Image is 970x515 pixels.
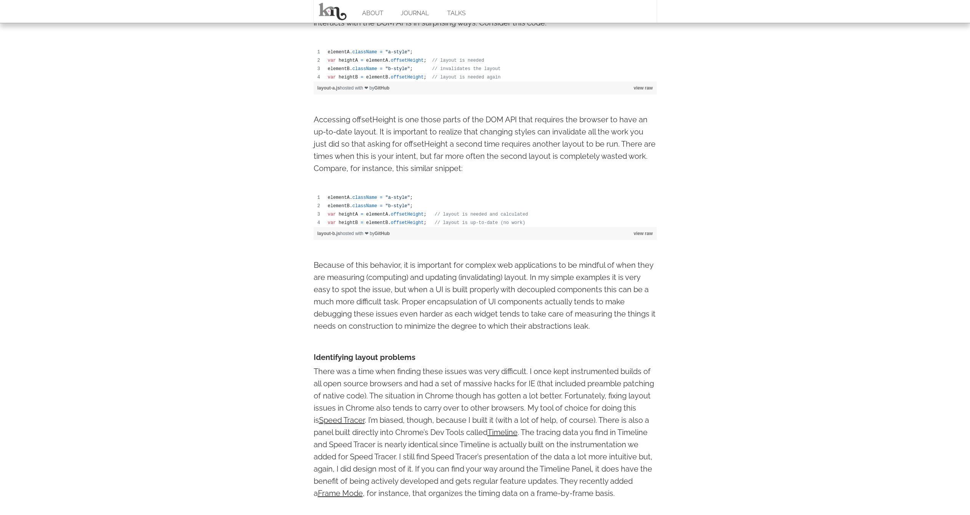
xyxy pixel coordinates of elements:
[328,195,350,200] span: elementA
[410,50,413,55] span: ;
[314,48,657,82] div: layout-a.js content, created by kellegous on 11:46AM on January 23, 2013.
[350,66,352,72] span: .
[385,203,410,209] span: "b-style"
[432,66,500,72] span: // invalidates the layout
[391,58,423,63] span: offsetHeight
[350,203,352,209] span: .
[410,195,413,200] span: ;
[361,58,363,63] span: =
[350,195,352,200] span: .
[633,231,653,236] a: view raw
[353,50,377,55] span: className
[633,85,653,91] a: view raw
[328,212,336,217] span: var
[317,85,340,91] a: layout-a.js
[361,212,363,217] span: =
[424,212,426,217] span: ;
[388,75,391,80] span: .
[339,212,358,217] span: heightA
[350,50,352,55] span: .
[374,85,390,91] a: GitHub
[328,50,350,55] span: elementA
[314,194,657,227] div: layout-b.js content, created by kellegous on 11:52AM on January 23, 2013.
[410,66,413,72] span: ;
[385,66,410,72] span: "b-style"
[380,195,383,200] span: =
[353,203,377,209] span: className
[328,58,336,63] span: var
[361,75,363,80] span: =
[375,231,390,236] a: GitHub
[385,195,410,200] span: "a-style"
[318,489,363,498] a: Frame Mode
[314,351,657,363] h4: Identifying layout problems
[353,66,377,72] span: className
[339,220,358,226] span: heightB
[380,203,383,209] span: =
[380,50,383,55] span: =
[366,58,388,63] span: elementA
[410,203,413,209] span: ;
[314,259,657,332] p: Because of this behavior, it is important for complex web applications to be mindful of when they...
[391,212,423,217] span: offsetHeight
[328,203,350,209] span: elementB
[328,220,336,226] span: var
[424,220,426,226] span: ;
[385,50,410,55] span: "a-style"
[391,75,423,80] span: offsetHeight
[319,416,365,425] a: Speed Tracer
[339,58,358,63] span: heightA
[339,75,358,80] span: heightB
[435,220,526,226] span: // layout is up-to-date (no work)
[424,75,426,80] span: ;
[388,220,391,226] span: .
[328,75,336,80] span: var
[487,428,518,437] a: Timeline
[424,58,426,63] span: ;
[435,212,528,217] span: // layout is needed and calculated
[366,75,388,80] span: elementB
[328,66,350,72] span: elementB
[388,58,391,63] span: .
[388,212,391,217] span: .
[366,220,388,226] span: elementB
[361,220,363,226] span: =
[314,227,657,240] div: hosted with ❤ by
[317,231,340,236] a: layout-b.js
[353,195,377,200] span: className
[432,75,500,80] span: // layout is needed again
[366,212,388,217] span: elementA
[314,365,657,499] p: There was a time when finding these issues was very difficult. I once kept instrumented builds of...
[432,58,484,63] span: // layout is needed
[391,220,423,226] span: offsetHeight
[314,114,657,174] p: Accessing offsetHeight is one those parts of the DOM API that requires the browser to have an up-...
[314,82,657,94] div: hosted with ❤ by
[380,66,383,72] span: =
